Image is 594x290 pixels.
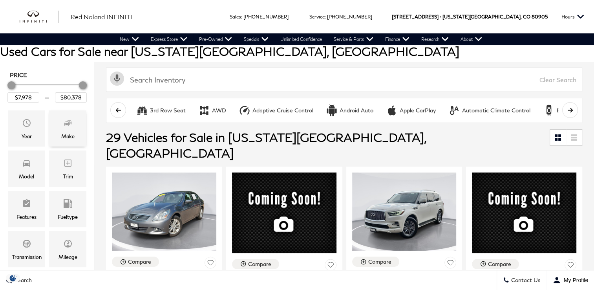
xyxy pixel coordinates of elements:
div: FeaturesFeatures [8,191,45,227]
span: My Profile [561,277,588,283]
button: Automatic Climate ControlAutomatic Climate Control [444,102,535,119]
div: 3rd Row Seat [150,107,186,114]
span: Contact Us [509,277,541,284]
div: MileageMileage [49,231,86,267]
div: FueltypeFueltype [49,191,86,227]
div: Automatic Climate Control [462,107,530,114]
a: Express Store [145,33,193,45]
button: Compare Vehicle [352,257,399,267]
button: Save Vehicle [565,259,576,273]
a: Unlimited Confidence [274,33,328,45]
a: [STREET_ADDRESS] • [US_STATE][GEOGRAPHIC_DATA], CO 80905 [392,14,548,20]
span: Red Noland INFINITI [71,13,132,20]
a: Red Noland INFINITI [71,12,132,22]
span: Search [12,277,32,284]
h5: Price [10,72,84,79]
span: 29 Vehicles for Sale in [US_STATE][GEOGRAPHIC_DATA], [GEOGRAPHIC_DATA] [106,130,426,160]
div: Adaptive Cruise Control [252,107,313,114]
div: Price [7,79,87,103]
button: Save Vehicle [444,257,456,271]
img: 2022 INFINITI QX60 LUXE [472,173,576,253]
div: AWD [198,105,210,116]
svg: Click to toggle on voice search [110,72,124,86]
img: 2022 INFINITI QX80 LUXE [352,173,457,251]
span: Model [22,156,31,172]
input: Search Inventory [106,68,582,92]
a: infiniti [20,11,59,23]
div: Apple CarPlay [386,105,398,116]
div: AWD [212,107,226,114]
div: Maximum Price [79,81,87,89]
div: Model [19,172,34,181]
a: [PHONE_NUMBER] [243,14,289,20]
span: : [241,14,242,20]
button: Compare Vehicle [112,257,159,267]
span: : [325,14,326,20]
button: Save Vehicle [325,259,336,273]
nav: Main Navigation [114,33,488,45]
div: Android Auto [326,105,338,116]
div: Year [22,132,32,141]
div: Make [61,132,75,141]
span: Features [22,197,31,213]
a: About [455,33,488,45]
img: INFINITI [20,11,59,23]
button: Apple CarPlayApple CarPlay [382,102,440,119]
span: Trim [63,156,73,172]
div: Compare [368,258,391,265]
button: Compare Vehicle [232,259,279,269]
button: Compare Vehicle [472,259,519,269]
div: Trim [63,172,73,181]
div: Adaptive Cruise Control [239,105,250,116]
div: Mileage [58,253,77,261]
div: Backup Camera [543,105,555,116]
div: Compare [248,261,271,268]
div: Minimum Price [7,81,15,89]
div: YearYear [8,110,45,147]
div: Automatic Climate Control [448,105,460,116]
img: 2014 INFINITI Q50 Premium [232,173,336,253]
a: Pre-Owned [193,33,238,45]
span: Fueltype [63,197,73,213]
div: Fueltype [58,213,78,221]
img: Opt-Out Icon [4,274,22,282]
a: Finance [379,33,415,45]
span: Transmission [22,237,31,253]
a: Research [415,33,455,45]
button: Android AutoAndroid Auto [322,102,378,119]
a: [PHONE_NUMBER] [327,14,372,20]
a: Specials [238,33,274,45]
button: Save Vehicle [205,257,216,271]
div: Apple CarPlay [400,107,436,114]
span: Mileage [63,237,73,253]
a: New [114,33,145,45]
img: 2011 INFINITI G25 X [112,173,216,251]
div: Transmission [12,253,42,261]
button: Open user profile menu [547,270,594,290]
span: Year [22,116,31,132]
span: Service [309,14,325,20]
input: Minimum [7,92,39,103]
button: Adaptive Cruise ControlAdaptive Cruise Control [234,102,318,119]
span: Make [63,116,73,132]
button: scroll right [562,102,578,118]
div: Features [16,213,37,221]
div: ModelModel [8,151,45,187]
section: Click to Open Cookie Consent Modal [4,274,22,282]
div: Compare [488,261,511,268]
div: Compare [128,258,151,265]
span: Sales [230,14,241,20]
button: scroll left [110,102,126,118]
div: 3rd Row Seat [136,105,148,116]
input: Maximum [55,92,87,103]
button: AWDAWD [194,102,230,119]
div: TransmissionTransmission [8,231,45,267]
a: Service & Parts [328,33,379,45]
button: 3rd Row Seat3rd Row Seat [132,102,190,119]
div: TrimTrim [49,151,86,187]
div: Android Auto [340,107,373,114]
div: MakeMake [49,110,86,147]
